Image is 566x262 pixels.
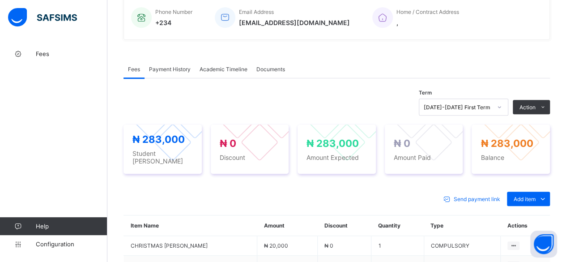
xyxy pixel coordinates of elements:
[149,66,191,73] span: Payment History
[239,19,350,26] span: [EMAIL_ADDRESS][DOMAIN_NAME]
[396,19,459,26] span: ,
[155,9,192,15] span: Phone Number
[220,154,280,161] span: Discount
[371,215,424,236] th: Quantity
[239,9,274,15] span: Email Address
[36,50,107,57] span: Fees
[481,137,533,149] span: ₦ 283,000
[306,137,359,149] span: ₦ 283,000
[124,215,257,236] th: Item Name
[371,236,424,256] td: 1
[424,104,492,111] div: [DATE]-[DATE] First Term
[155,19,192,26] span: +234
[424,215,501,236] th: Type
[128,66,140,73] span: Fees
[530,231,557,258] button: Open asap
[454,196,500,202] span: Send payment link
[514,196,536,202] span: Add item
[396,9,459,15] span: Home / Contract Address
[132,150,193,165] span: Student [PERSON_NAME]
[36,241,107,248] span: Configuration
[424,236,501,256] td: COMPULSORY
[519,104,536,111] span: Action
[264,242,288,249] span: ₦ 20,000
[394,154,454,161] span: Amount Paid
[306,154,367,161] span: Amount Expected
[324,242,333,249] span: ₦ 0
[200,66,247,73] span: Academic Timeline
[132,133,185,145] span: ₦ 283,000
[131,242,250,249] span: CHRISTMAS [PERSON_NAME]
[257,215,317,236] th: Amount
[256,66,285,73] span: Documents
[8,8,77,27] img: safsims
[394,137,410,149] span: ₦ 0
[419,90,432,96] span: Term
[36,223,107,230] span: Help
[501,215,550,236] th: Actions
[220,137,236,149] span: ₦ 0
[481,154,541,161] span: Balance
[317,215,371,236] th: Discount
